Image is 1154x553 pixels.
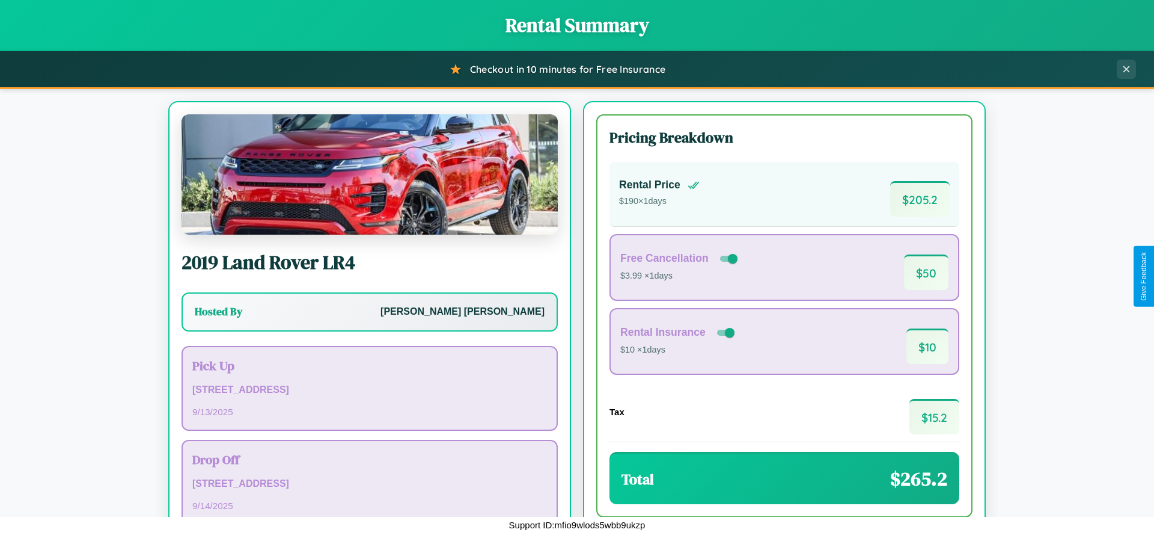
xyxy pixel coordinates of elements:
[890,181,950,217] span: $ 205.2
[906,329,948,364] span: $ 10
[620,252,709,265] h4: Free Cancellation
[470,63,665,75] span: Checkout in 10 minutes for Free Insurance
[890,466,947,492] span: $ 265.2
[192,475,547,493] p: [STREET_ADDRESS]
[620,268,740,284] p: $3.99 × 1 days
[619,179,680,191] h4: Rental Price
[182,249,558,276] h2: 2019 Land Rover LR4
[192,357,547,374] h3: Pick Up
[609,128,959,147] h3: Pricing Breakdown
[621,469,654,489] h3: Total
[1140,252,1148,301] div: Give Feedback
[609,407,624,417] h4: Tax
[620,326,706,339] h4: Rental Insurance
[619,194,700,209] p: $ 190 × 1 days
[904,255,948,290] span: $ 50
[182,114,558,235] img: Land Rover LR4
[192,404,547,420] p: 9 / 13 / 2025
[192,451,547,468] h3: Drop Off
[195,304,242,319] h3: Hosted By
[192,498,547,514] p: 9 / 14 / 2025
[12,12,1142,39] h1: Rental Summary
[380,303,545,321] p: [PERSON_NAME] [PERSON_NAME]
[509,517,646,533] p: Support ID: mfio9wlods5wbb9ukzp
[620,342,737,358] p: $10 × 1 days
[192,382,547,399] p: [STREET_ADDRESS]
[909,399,959,434] span: $ 15.2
